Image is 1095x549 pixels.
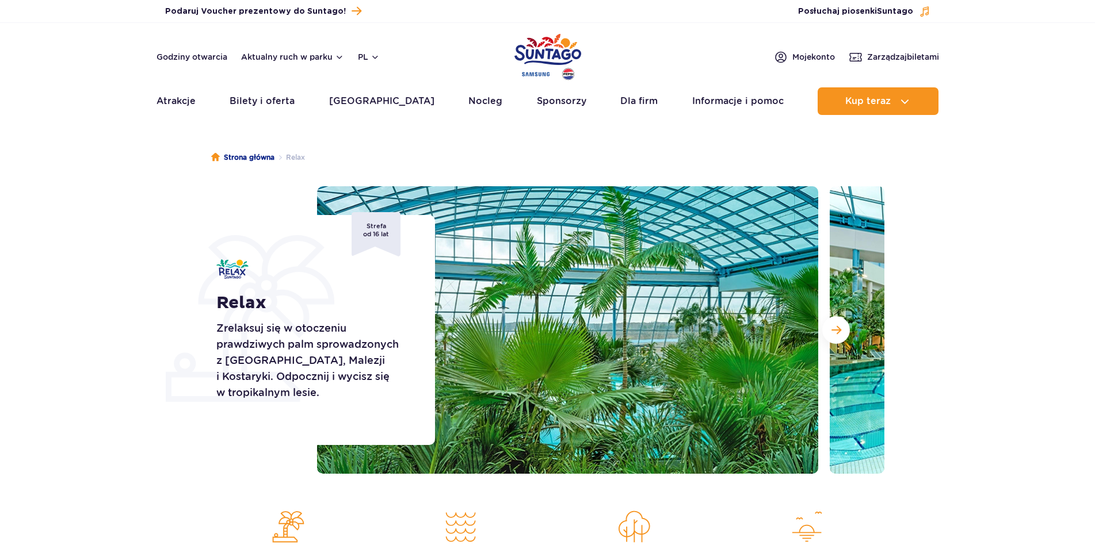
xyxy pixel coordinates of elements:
button: pl [358,51,380,63]
button: Następny slajd [822,316,850,344]
span: Strefa od 16 lat [352,212,400,256]
li: Relax [274,152,305,163]
span: Suntago [877,7,913,16]
a: Informacje i pomoc [692,87,784,115]
span: Podaruj Voucher prezentowy do Suntago! [165,6,346,17]
span: Posłuchaj piosenki [798,6,913,17]
a: Nocleg [468,87,502,115]
span: Zarządzaj biletami [867,51,939,63]
img: Relax [216,259,249,279]
p: Zrelaksuj się w otoczeniu prawdziwych palm sprowadzonych z [GEOGRAPHIC_DATA], Malezji i Kostaryki... [216,320,409,401]
a: Mojekonto [774,50,835,64]
a: Bilety i oferta [230,87,295,115]
a: Podaruj Voucher prezentowy do Suntago! [165,3,361,19]
a: Strona główna [211,152,274,163]
span: Kup teraz [845,96,891,106]
a: Zarządzajbiletami [849,50,939,64]
button: Posłuchaj piosenkiSuntago [798,6,930,17]
a: Godziny otwarcia [157,51,227,63]
a: Atrakcje [157,87,196,115]
span: Moje konto [792,51,835,63]
button: Kup teraz [818,87,938,115]
a: Sponsorzy [537,87,586,115]
button: Aktualny ruch w parku [241,52,344,62]
a: Dla firm [620,87,658,115]
a: Park of Poland [514,29,581,82]
a: [GEOGRAPHIC_DATA] [329,87,434,115]
h1: Relax [216,293,409,313]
